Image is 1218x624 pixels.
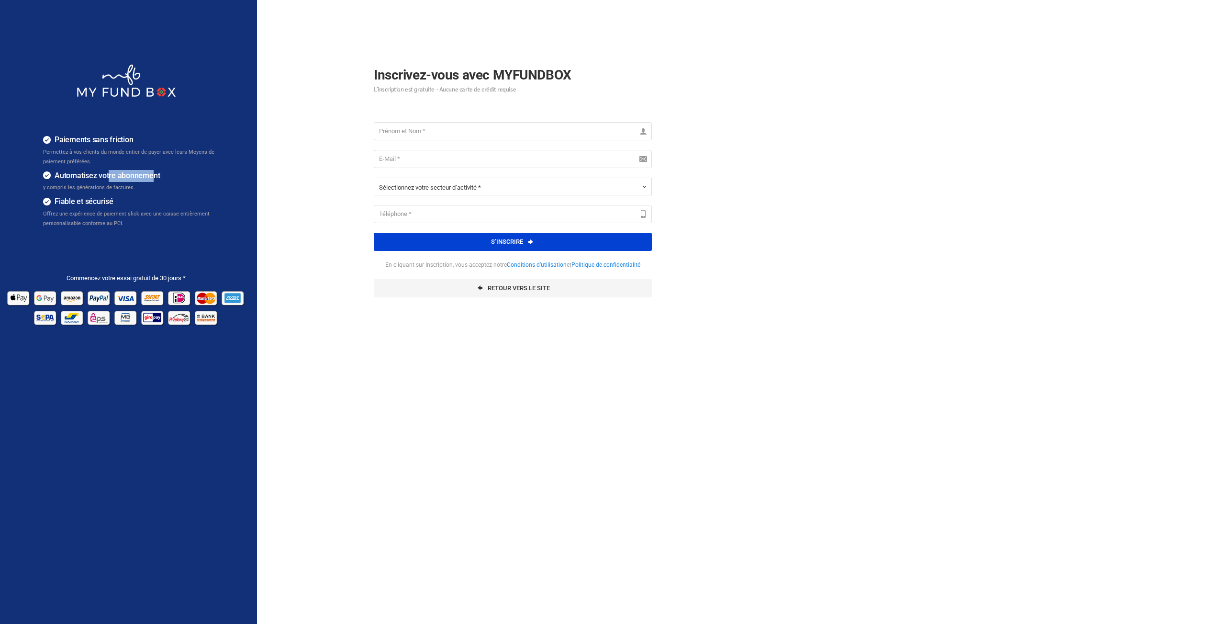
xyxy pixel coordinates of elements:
h4: Fiable et sécurisé [43,196,223,208]
a: Politique de confidentialité [571,261,640,268]
h4: Paiements sans friction [43,134,223,146]
span: Sélectionnez votre secteur d’activité * [379,184,481,191]
img: whiteMFB.png [76,63,177,98]
span: y compris les générations de factures. [43,184,135,191]
input: Prénom et Nom * [374,122,652,140]
h4: Automatisez votre abonnement [43,170,223,182]
img: EPS Pay [87,307,112,327]
img: mb Pay [113,307,139,327]
a: Conditions d’utilisation [507,261,567,268]
img: sepa Pay [33,307,58,327]
img: Ideal Pay [167,288,192,307]
h2: Inscrivez-vous avec MYFUNDBOX [374,65,652,93]
img: p24 Pay [167,307,192,327]
img: Bancontact Pay [60,307,85,327]
input: Téléphone * [374,205,652,223]
button: S’inscrire [374,233,652,251]
span: Permettez à vos clients du monde entier de payer avec leurs Moyens de paiement préférées. [43,149,214,165]
small: L’inscription est gratuite - Aucune carte de crédit requise [374,87,652,93]
img: banktransfer [194,307,219,327]
img: american_express Pay [221,288,246,307]
img: Visa [113,288,139,307]
img: Mastercard Pay [194,288,219,307]
img: Sofort Pay [140,288,166,307]
span: Offrez une expérience de paiement slick avec une caisse entièrement personnalisable conforme au PCI. [43,211,210,227]
img: Paypal [87,288,112,307]
input: E-Mail * [374,150,652,168]
img: Apple Pay [6,288,32,307]
img: Google Pay [33,288,58,307]
img: Amazon [60,288,85,307]
img: giropay [140,307,166,327]
a: Retour vers le site [374,279,652,297]
span: En cliquant sur Inscription, vous acceptez notre et [374,261,652,269]
button: Sélectionnez votre secteur d’activité * [374,178,652,195]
